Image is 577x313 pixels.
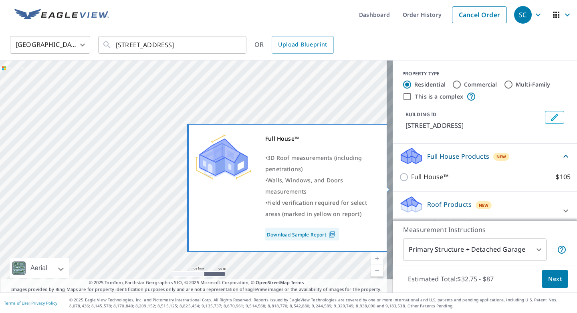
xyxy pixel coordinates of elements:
a: Privacy Policy [31,300,57,306]
button: Next [542,270,568,288]
div: Full House ProductsNew [399,147,571,166]
span: 3D Roof measurements (including penetrations) [265,154,362,173]
span: Walls, Windows, and Doors measurements [265,176,343,195]
p: Premium with Regular Delivery [399,218,556,226]
div: [GEOGRAPHIC_DATA] [10,34,90,56]
span: Next [548,274,562,284]
p: BUILDING ID [406,111,436,118]
div: Aerial [28,258,50,278]
span: Field verification required for select areas (marked in yellow on report) [265,199,367,218]
p: Full House™ [411,172,448,182]
p: Measurement Instructions [403,225,567,234]
div: PROPERTY TYPE [402,70,567,77]
label: Multi-Family [516,81,551,89]
div: SC [514,6,532,24]
div: Primary Structure + Detached Garage [403,238,547,261]
label: Residential [414,81,446,89]
div: • [265,175,377,197]
p: Full House Products [427,151,489,161]
p: Estimated Total: $32.75 - $87 [401,270,500,288]
div: • [265,197,377,220]
a: Terms of Use [4,300,29,306]
p: [STREET_ADDRESS] [406,121,542,130]
a: Cancel Order [452,6,507,23]
label: Commercial [464,81,497,89]
a: Current Level 17, Zoom In [371,252,383,265]
p: | [4,301,57,305]
span: Your report will include the primary structure and a detached garage if one exists. [557,245,567,254]
div: • [265,152,377,175]
p: © 2025 Eagle View Technologies, Inc. and Pictometry International Corp. All Rights Reserved. Repo... [69,297,573,309]
button: Edit building 1 [545,111,564,124]
span: © 2025 TomTom, Earthstar Geographics SIO, © 2025 Microsoft Corporation, © [89,279,304,286]
div: Roof ProductsNewPremium with Regular Delivery [399,195,571,226]
p: $105 [556,172,571,182]
div: Aerial [10,258,69,278]
img: EV Logo [14,9,109,21]
a: Download Sample Report [265,228,339,240]
div: Full House™ [265,133,377,144]
a: Current Level 17, Zoom Out [371,265,383,277]
a: Upload Blueprint [272,36,333,54]
input: Search by address or latitude-longitude [116,34,230,56]
p: Roof Products [427,200,472,209]
a: Terms [291,279,304,285]
span: Upload Blueprint [278,40,327,50]
span: New [496,153,506,160]
div: OR [254,36,334,54]
img: Premium [195,133,251,181]
span: New [479,202,489,208]
img: Pdf Icon [327,231,337,238]
label: This is a complex [415,93,463,101]
a: OpenStreetMap [256,279,289,285]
